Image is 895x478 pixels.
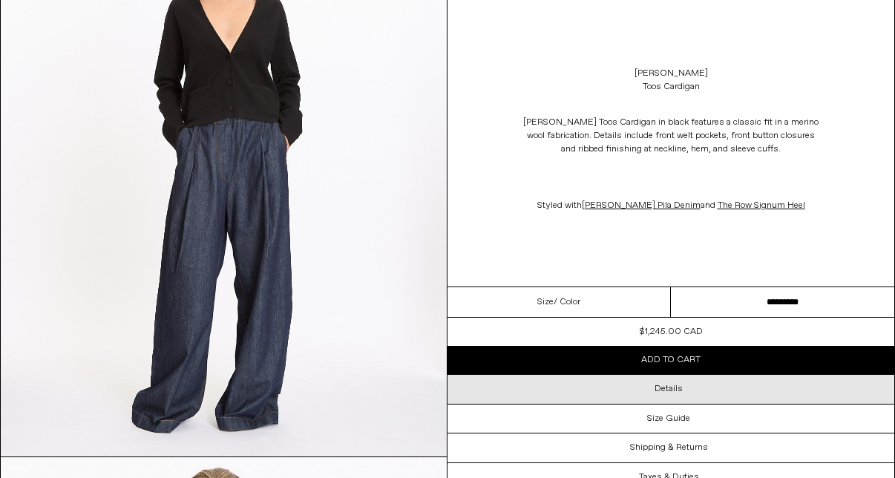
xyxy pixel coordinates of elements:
button: Add to cart [447,346,894,374]
span: Add to cart [641,354,701,366]
div: $1,245.00 CAD [640,325,703,338]
a: The Row Signum Heel [718,200,805,212]
a: [PERSON_NAME] [635,67,708,80]
p: [PERSON_NAME] Toos Cardigan in black features a classic fit in a merino wool fabrication. Details... [522,108,819,163]
h3: Shipping & Returns [630,442,708,453]
a: [PERSON_NAME] Pila Denim [582,200,701,212]
div: Toos Cardigan [643,80,700,94]
span: Size [537,295,554,309]
h3: Size Guide [647,413,690,424]
span: / Color [554,295,580,309]
h3: Details [655,384,683,394]
span: Styled with and [537,200,805,212]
